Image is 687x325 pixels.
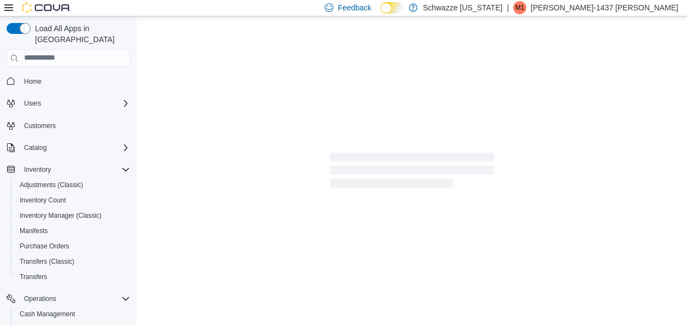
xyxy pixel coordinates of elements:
span: Customers [20,119,130,132]
span: Purchase Orders [15,240,130,253]
button: Transfers (Classic) [11,254,134,269]
span: Home [20,74,130,88]
button: Inventory Manager (Classic) [11,208,134,223]
span: M1 [515,1,525,14]
button: Users [2,96,134,111]
a: Adjustments (Classic) [15,178,87,191]
span: Loading [330,155,494,190]
span: Load All Apps in [GEOGRAPHIC_DATA] [31,23,130,45]
a: Cash Management [15,307,79,321]
button: Cash Management [11,306,134,322]
span: Inventory Count [20,196,66,205]
span: Transfers (Classic) [20,257,74,266]
span: Transfers [15,270,130,283]
button: Adjustments (Classic) [11,177,134,193]
span: Inventory [20,163,130,176]
span: Operations [24,294,56,303]
span: Cash Management [20,310,75,318]
div: Mariah-1437 Marquez [513,1,526,14]
span: Manifests [20,227,48,235]
a: Transfers (Classic) [15,255,79,268]
span: Cash Management [15,307,130,321]
button: Customers [2,118,134,134]
button: Home [2,73,134,89]
span: Catalog [24,143,46,152]
button: Transfers [11,269,134,285]
button: Inventory [20,163,55,176]
span: Users [20,97,130,110]
button: Catalog [20,141,51,154]
a: Manifests [15,224,52,237]
button: Operations [2,291,134,306]
span: Feedback [338,2,371,13]
span: Purchase Orders [20,242,69,251]
button: Manifests [11,223,134,239]
a: Home [20,75,46,88]
button: Operations [20,292,61,305]
span: Adjustments (Classic) [15,178,130,191]
span: Inventory Manager (Classic) [15,209,130,222]
button: Purchase Orders [11,239,134,254]
span: Inventory Manager (Classic) [20,211,102,220]
img: Cova [22,2,71,13]
a: Transfers [15,270,51,283]
span: Operations [20,292,130,305]
span: Transfers [20,272,47,281]
span: Users [24,99,41,108]
a: Inventory Manager (Classic) [15,209,106,222]
span: Transfers (Classic) [15,255,130,268]
span: Customers [24,121,56,130]
a: Inventory Count [15,194,71,207]
button: Users [20,97,45,110]
span: Catalog [20,141,130,154]
span: Manifests [15,224,130,237]
button: Inventory Count [11,193,134,208]
p: | [507,1,509,14]
input: Dark Mode [380,2,403,14]
button: Catalog [2,140,134,155]
p: [PERSON_NAME]-1437 [PERSON_NAME] [531,1,678,14]
span: Inventory Count [15,194,130,207]
span: Inventory [24,165,51,174]
span: Home [24,77,42,86]
a: Customers [20,119,60,132]
button: Inventory [2,162,134,177]
span: Adjustments (Classic) [20,181,83,189]
p: Schwazze [US_STATE] [423,1,503,14]
a: Purchase Orders [15,240,74,253]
